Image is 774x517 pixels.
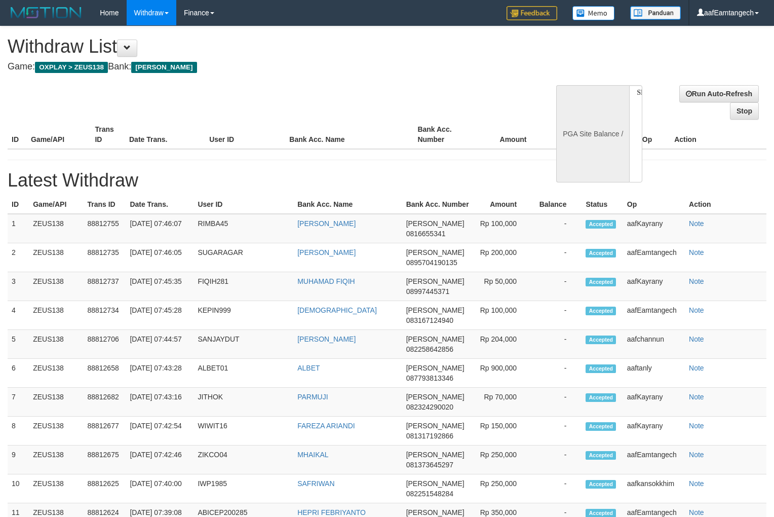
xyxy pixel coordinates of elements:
[638,120,670,149] th: Op
[473,446,532,474] td: Rp 250,000
[8,5,85,20] img: MOTION_logo.png
[532,243,582,272] td: -
[630,6,681,20] img: panduan.png
[406,248,465,256] span: [PERSON_NAME]
[8,62,506,72] h4: Game: Bank:
[689,306,704,314] a: Note
[193,446,293,474] td: ZIKCO04
[406,287,450,296] span: 08997445371
[586,364,616,373] span: Accepted
[193,301,293,330] td: KEPIN999
[586,249,616,257] span: Accepted
[623,214,685,243] td: aafKayrany
[406,364,465,372] span: [PERSON_NAME]
[125,120,205,149] th: Date Trans.
[532,301,582,330] td: -
[689,422,704,430] a: Note
[532,272,582,301] td: -
[406,316,453,324] span: 083167124940
[29,474,83,503] td: ZEUS138
[730,102,759,120] a: Stop
[297,335,356,343] a: [PERSON_NAME]
[8,195,29,214] th: ID
[406,277,465,285] span: [PERSON_NAME]
[406,393,465,401] span: [PERSON_NAME]
[473,330,532,359] td: Rp 204,000
[193,417,293,446] td: WIWIT16
[586,480,616,489] span: Accepted
[623,474,685,503] td: aafkansokkhim
[297,393,328,401] a: PARMUJI
[406,432,453,440] span: 081317192866
[586,336,616,344] span: Accepted
[83,359,126,388] td: 88812658
[623,301,685,330] td: aafEamtangech
[532,214,582,243] td: -
[406,508,465,516] span: [PERSON_NAME]
[623,330,685,359] td: aafchannun
[406,490,453,498] span: 082251548284
[91,120,125,149] th: Trans ID
[8,301,29,330] td: 4
[8,170,766,191] h1: Latest Withdraw
[8,120,27,149] th: ID
[689,393,704,401] a: Note
[126,243,193,272] td: [DATE] 07:46:05
[406,306,465,314] span: [PERSON_NAME]
[83,474,126,503] td: 88812625
[29,214,83,243] td: ZEUS138
[126,330,193,359] td: [DATE] 07:44:57
[623,272,685,301] td: aafKayrany
[478,120,542,149] th: Amount
[8,243,29,272] td: 2
[29,272,83,301] td: ZEUS138
[532,195,582,214] th: Balance
[83,272,126,301] td: 88812737
[670,120,766,149] th: Action
[406,374,453,382] span: 087793813346
[689,508,704,516] a: Note
[406,422,465,430] span: [PERSON_NAME]
[83,243,126,272] td: 88812735
[126,359,193,388] td: [DATE] 07:43:28
[205,120,285,149] th: User ID
[29,330,83,359] td: ZEUS138
[193,243,293,272] td: SUGARAGAR
[29,301,83,330] td: ZEUS138
[29,388,83,417] td: ZEUS138
[29,446,83,474] td: ZEUS138
[126,272,193,301] td: [DATE] 07:45:35
[8,272,29,301] td: 3
[556,85,629,182] div: PGA Site Balance /
[623,359,685,388] td: aaftanly
[473,214,532,243] td: Rp 100,000
[293,195,402,214] th: Bank Acc. Name
[8,330,29,359] td: 5
[623,195,685,214] th: Op
[126,195,193,214] th: Date Trans.
[126,474,193,503] td: [DATE] 07:40:00
[532,359,582,388] td: -
[541,120,600,149] th: Balance
[507,6,557,20] img: Feedback.jpg
[473,417,532,446] td: Rp 150,000
[83,388,126,417] td: 88812682
[473,243,532,272] td: Rp 200,000
[297,306,377,314] a: [DEMOGRAPHIC_DATA]
[297,479,334,488] a: SAFRIWAN
[406,258,457,267] span: 0895704190135
[586,307,616,315] span: Accepted
[35,62,108,73] span: OXPLAY > ZEUS138
[27,120,91,149] th: Game/API
[297,219,356,228] a: [PERSON_NAME]
[285,120,413,149] th: Bank Acc. Name
[406,479,465,488] span: [PERSON_NAME]
[586,278,616,286] span: Accepted
[689,479,704,488] a: Note
[83,417,126,446] td: 88812677
[126,301,193,330] td: [DATE] 07:45:28
[473,272,532,301] td: Rp 50,000
[29,359,83,388] td: ZEUS138
[297,451,328,459] a: MHAIKAL
[473,474,532,503] td: Rp 250,000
